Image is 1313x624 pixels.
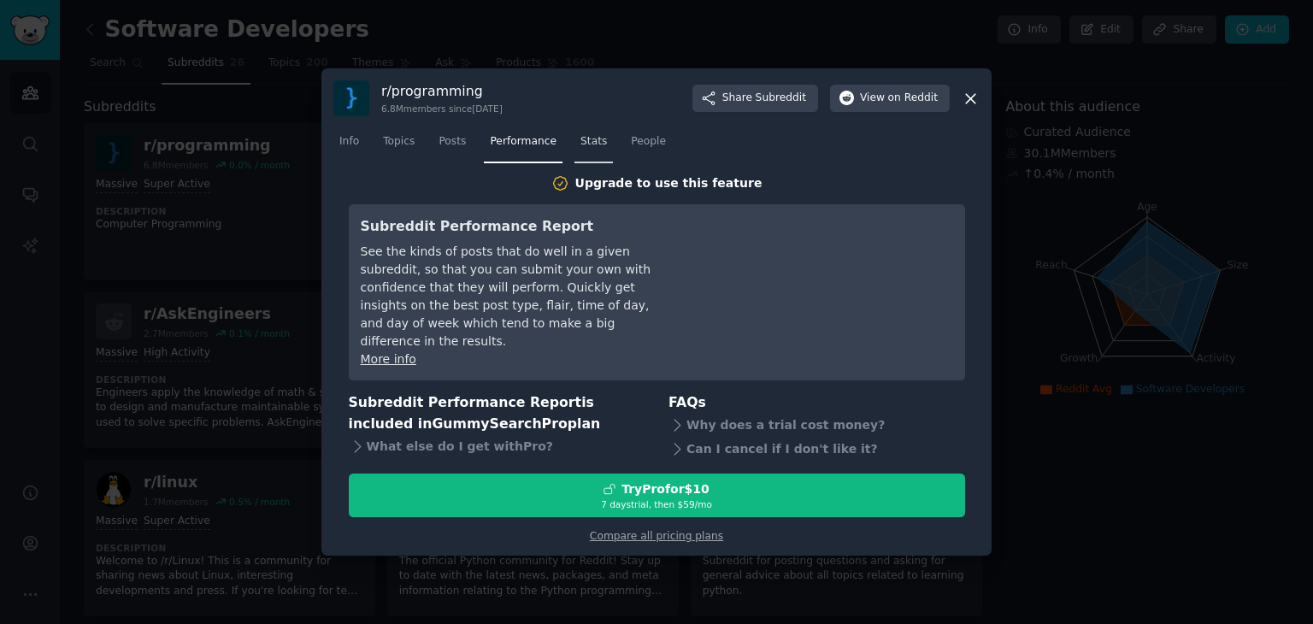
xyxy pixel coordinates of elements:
[383,134,415,150] span: Topics
[668,392,965,414] h3: FAQs
[621,480,709,498] div: Try Pro for $10
[484,128,562,163] a: Performance
[756,91,806,106] span: Subreddit
[339,134,359,150] span: Info
[692,85,818,112] button: ShareSubreddit
[888,91,938,106] span: on Reddit
[349,474,965,517] button: TryProfor$107 daystrial, then $59/mo
[333,80,369,116] img: programming
[574,128,613,163] a: Stats
[580,134,607,150] span: Stats
[432,415,567,432] span: GummySearch Pro
[349,392,645,434] h3: Subreddit Performance Report is included in plan
[433,128,472,163] a: Posts
[349,434,645,458] div: What else do I get with Pro ?
[381,103,503,115] div: 6.8M members since [DATE]
[361,243,673,350] div: See the kinds of posts that do well in a given subreddit, so that you can submit your own with co...
[722,91,806,106] span: Share
[668,414,965,438] div: Why does a trial cost money?
[350,498,964,510] div: 7 days trial, then $ 59 /mo
[830,85,950,112] button: Viewon Reddit
[361,216,673,238] h3: Subreddit Performance Report
[361,352,416,366] a: More info
[333,128,365,163] a: Info
[860,91,938,106] span: View
[590,530,723,542] a: Compare all pricing plans
[631,134,666,150] span: People
[697,216,953,344] iframe: YouTube video player
[490,134,556,150] span: Performance
[381,82,503,100] h3: r/ programming
[377,128,421,163] a: Topics
[668,438,965,462] div: Can I cancel if I don't like it?
[575,174,762,192] div: Upgrade to use this feature
[439,134,466,150] span: Posts
[625,128,672,163] a: People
